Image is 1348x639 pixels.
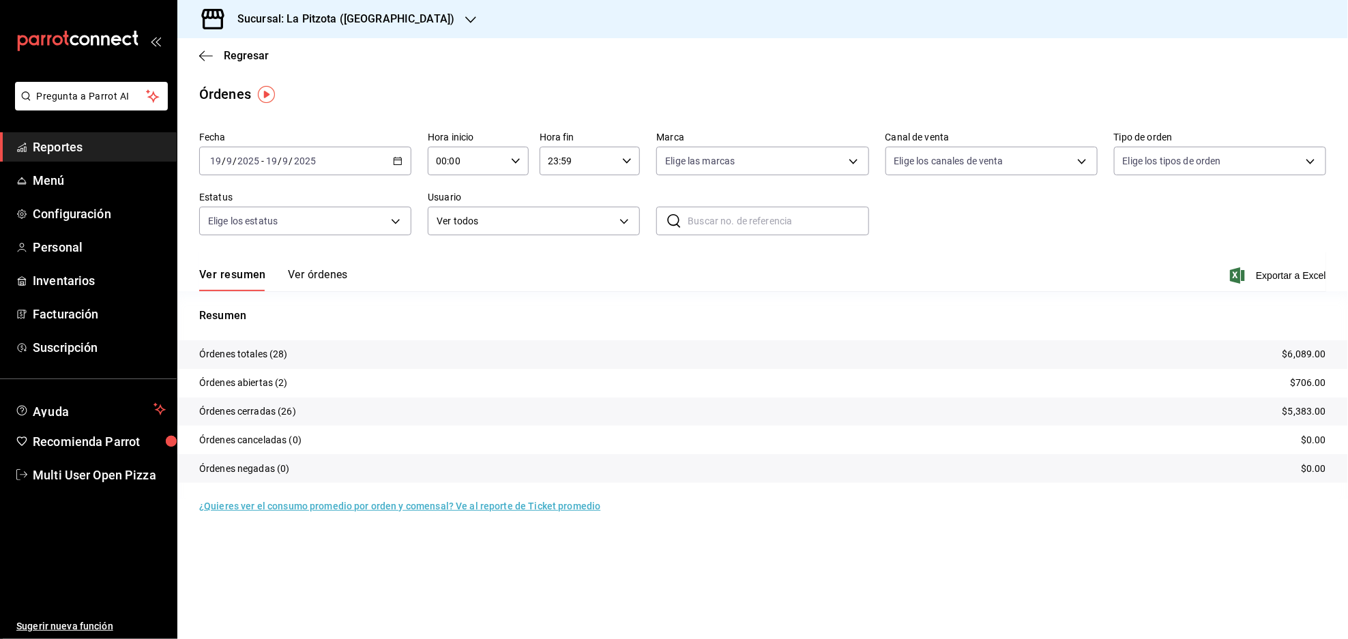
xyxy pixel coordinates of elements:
p: Órdenes cerradas (26) [199,404,296,419]
button: Regresar [199,49,269,62]
button: Exportar a Excel [1233,267,1326,284]
div: Órdenes [199,84,251,104]
span: Ver todos [437,214,615,228]
span: Elige las marcas [665,154,735,168]
span: Elige los tipos de orden [1123,154,1221,168]
p: Resumen [199,308,1326,324]
input: -- [265,155,278,166]
span: Elige los estatus [208,214,278,228]
span: Facturación [33,305,166,323]
img: Tooltip marker [258,86,275,103]
span: Recomienda Parrot [33,432,166,451]
span: Multi User Open Pizza [33,466,166,484]
input: Buscar no. de referencia [688,207,868,235]
span: - [261,155,264,166]
input: -- [282,155,289,166]
span: Elige los canales de venta [894,154,1003,168]
p: Órdenes negadas (0) [199,462,290,476]
span: Personal [33,238,166,256]
span: Inventarios [33,271,166,290]
span: Suscripción [33,338,166,357]
span: Reportes [33,138,166,156]
div: navigation tabs [199,268,348,291]
input: -- [226,155,233,166]
input: ---- [293,155,317,166]
p: Órdenes totales (28) [199,347,288,361]
button: open_drawer_menu [150,35,161,46]
span: / [278,155,282,166]
span: / [289,155,293,166]
label: Estatus [199,193,411,203]
a: ¿Quieres ver el consumo promedio por orden y comensal? Ve al reporte de Ticket promedio [199,501,600,511]
input: -- [209,155,222,166]
span: / [233,155,237,166]
p: $6,089.00 [1283,347,1326,361]
p: Órdenes abiertas (2) [199,376,288,390]
button: Pregunta a Parrot AI [15,82,168,110]
p: $0.00 [1301,462,1326,476]
span: / [222,155,226,166]
p: Órdenes canceladas (0) [199,433,302,447]
label: Hora inicio [428,133,529,143]
label: Hora fin [540,133,641,143]
span: Sugerir nueva función [16,619,166,634]
label: Tipo de orden [1114,133,1326,143]
label: Usuario [428,193,640,203]
span: Menú [33,171,166,190]
a: Pregunta a Parrot AI [10,99,168,113]
p: $706.00 [1290,376,1326,390]
p: $0.00 [1301,433,1326,447]
span: Ayuda [33,401,148,417]
span: Regresar [224,49,269,62]
span: Configuración [33,205,166,223]
label: Marca [656,133,868,143]
input: ---- [237,155,260,166]
p: $5,383.00 [1283,404,1326,419]
button: Ver resumen [199,268,266,291]
button: Ver órdenes [288,268,348,291]
label: Canal de venta [885,133,1098,143]
span: Pregunta a Parrot AI [37,89,147,104]
h3: Sucursal: La Pitzota ([GEOGRAPHIC_DATA]) [226,11,454,27]
label: Fecha [199,133,411,143]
